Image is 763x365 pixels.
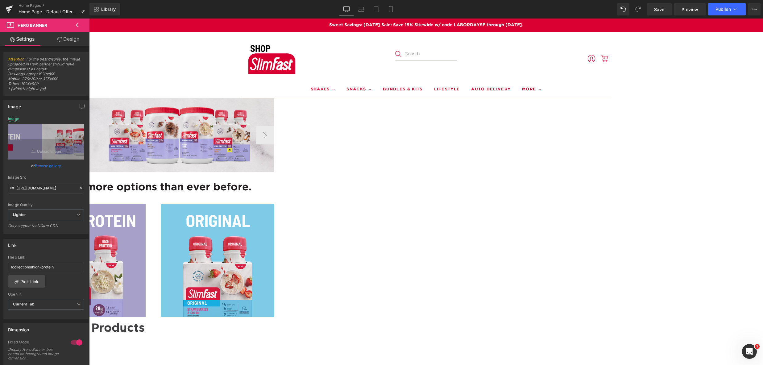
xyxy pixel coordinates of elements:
a: More [433,65,452,77]
div: Open In [8,292,84,297]
span: 1 [755,344,760,349]
a: Pick Link [8,275,45,288]
nav: Main navigation [152,63,522,79]
button: Publish [708,3,746,15]
span: : For the best display, the image uploaded in Hero banner should have dimensions* as below: Deskt... [8,57,84,95]
div: Image Src [8,175,84,180]
a: New Library [89,3,120,15]
a: Bundles & Kits [294,65,333,77]
img: shopping cart [511,36,520,44]
button: Search [306,32,312,39]
div: or [8,163,84,169]
a: Preview [674,3,706,15]
div: Image [8,101,21,109]
a: Mobile [384,3,398,15]
a: Design [46,32,91,46]
a: Browse gallery [35,160,61,171]
div: Dimension [8,324,29,332]
div: Image Quality [8,203,84,207]
a: Desktop [339,3,354,15]
div: Fixed Mode [8,340,64,346]
a: Auto Delivery [382,65,421,77]
iframe: Intercom live chat [742,344,757,359]
img: Intermittent Fasting Products [72,185,185,299]
b: Current Tab [13,302,35,306]
img: Slimfast Shop homepage [152,20,214,60]
b: Lighter [13,212,26,217]
div: Link [8,239,17,248]
div: Only support for UCare CDN [8,223,84,232]
div: Image [8,117,19,121]
a: Shakes [222,65,246,77]
div: Hero Link [8,255,84,259]
button: Redo [632,3,644,15]
a: Lifestyle [345,65,371,77]
a: Laptop [354,3,369,15]
span: Publish [715,7,731,12]
button: Undo [617,3,629,15]
span: Preview [682,6,698,13]
div: Display Hero Banner box based on background image dimension. [8,347,64,360]
input: Search [306,29,368,43]
a: Tablet [369,3,384,15]
input: https://your-shop.myshopify.com [8,262,84,272]
span: Hero Banner [18,23,47,28]
a: Home Pages [19,3,89,8]
button: More [748,3,761,15]
input: Link [8,183,84,193]
span: Sweet Savings: [DATE] Sale: Save 15% Sitewide w/ code LABORDAYSF through [DATE]. [240,4,434,10]
span: Home Page - Default Offers - as of [DATE] [19,9,78,14]
a: Attention [8,57,24,61]
span: Library [101,6,116,12]
span: Save [654,6,664,13]
a: Snacks [257,65,282,77]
